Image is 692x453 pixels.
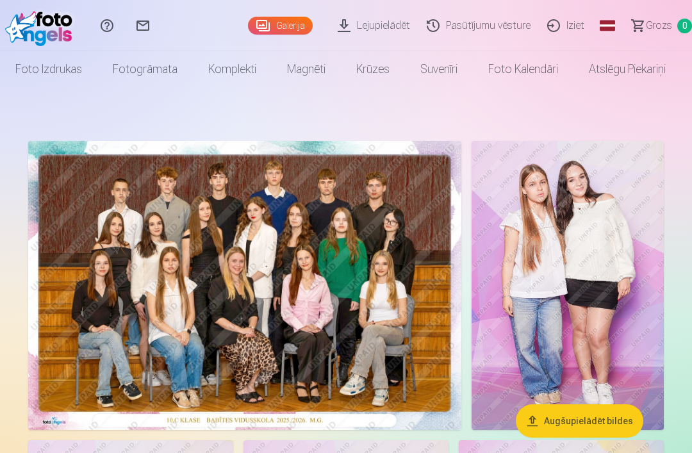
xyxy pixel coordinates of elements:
[193,51,272,87] a: Komplekti
[516,404,643,438] button: Augšupielādēt bildes
[5,5,79,46] img: /fa1
[341,51,405,87] a: Krūzes
[272,51,341,87] a: Magnēti
[646,18,672,33] span: Grozs
[573,51,681,87] a: Atslēgu piekariņi
[473,51,573,87] a: Foto kalendāri
[677,19,692,33] span: 0
[405,51,473,87] a: Suvenīri
[97,51,193,87] a: Fotogrāmata
[248,17,313,35] a: Galerija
